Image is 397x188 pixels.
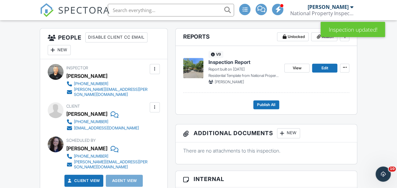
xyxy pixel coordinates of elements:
[66,119,139,125] a: [PHONE_NUMBER]
[277,128,300,138] div: New
[40,3,54,17] img: The Best Home Inspection Software - Spectora
[66,144,107,153] div: [PERSON_NAME]
[40,9,110,22] a: SPECTORA
[85,32,147,42] div: Disable Client CC Email
[290,10,353,16] div: National Property Inspections
[58,3,110,16] span: SPECTORA
[108,4,234,16] input: Search everything...
[183,147,350,154] p: There are no attachments to this inspection.
[66,109,107,119] div: [PERSON_NAME]
[66,104,80,109] span: Client
[176,171,357,187] h3: Internal
[176,124,357,142] h3: Additional Documents
[66,160,148,170] a: [PERSON_NAME][EMAIL_ADDRESS][PERSON_NAME][DOMAIN_NAME]
[48,45,71,55] div: New
[66,153,148,160] a: [PHONE_NUMBER]
[74,160,148,170] div: [PERSON_NAME][EMAIL_ADDRESS][PERSON_NAME][DOMAIN_NAME]
[376,166,391,182] iframe: Intercom live chat
[74,81,108,86] div: [PHONE_NUMBER]
[388,166,396,172] span: 10
[66,71,107,81] div: [PERSON_NAME]
[40,28,167,59] h3: People
[66,138,96,143] span: Scheduled By
[66,81,148,87] a: [PHONE_NUMBER]
[74,126,139,131] div: [EMAIL_ADDRESS][DOMAIN_NAME]
[307,4,348,10] div: [PERSON_NAME]
[67,178,100,184] a: Client View
[66,66,88,70] span: Inspector
[66,125,139,131] a: [EMAIL_ADDRESS][DOMAIN_NAME]
[74,119,108,124] div: [PHONE_NUMBER]
[74,154,108,159] div: [PHONE_NUMBER]
[321,22,385,37] div: Inspection updated!
[66,87,148,97] a: [PERSON_NAME][EMAIL_ADDRESS][PERSON_NAME][DOMAIN_NAME]
[74,87,148,97] div: [PERSON_NAME][EMAIL_ADDRESS][PERSON_NAME][DOMAIN_NAME]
